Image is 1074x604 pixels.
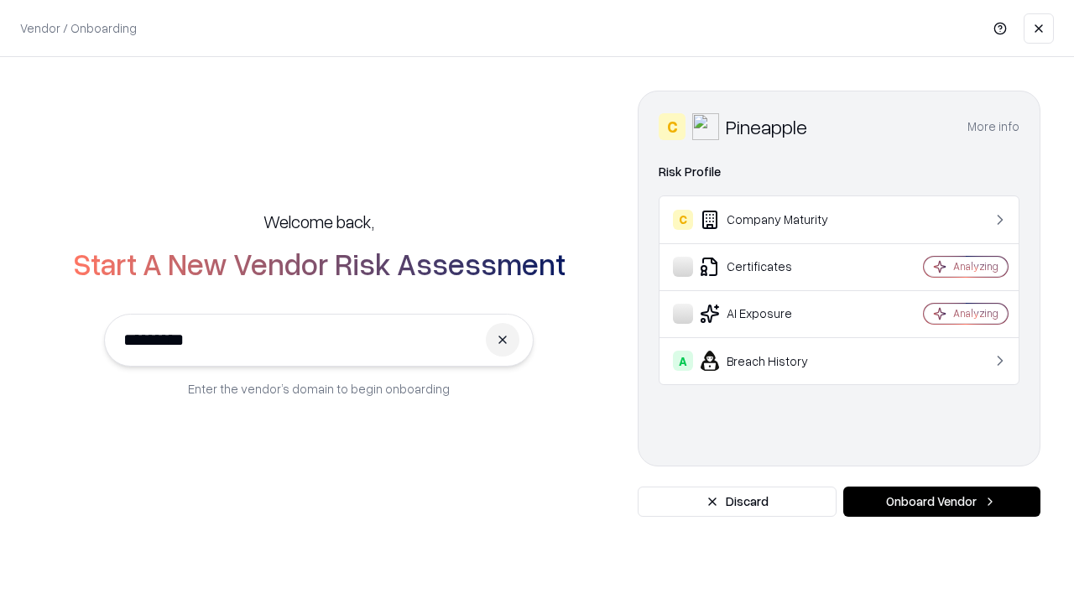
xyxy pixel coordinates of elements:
button: More info [967,112,1019,142]
h2: Start A New Vendor Risk Assessment [73,247,566,280]
p: Enter the vendor’s domain to begin onboarding [188,380,450,398]
div: A [673,351,693,371]
div: Certificates [673,257,873,277]
div: Pineapple [726,113,807,140]
div: AI Exposure [673,304,873,324]
div: Company Maturity [673,210,873,230]
h5: Welcome back, [263,210,374,233]
div: Risk Profile [659,162,1019,182]
button: Discard [638,487,837,517]
div: Breach History [673,351,873,371]
img: Pineapple [692,113,719,140]
div: Analyzing [953,259,998,273]
div: Analyzing [953,306,998,320]
p: Vendor / Onboarding [20,19,137,37]
button: Onboard Vendor [843,487,1040,517]
div: C [659,113,686,140]
div: C [673,210,693,230]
